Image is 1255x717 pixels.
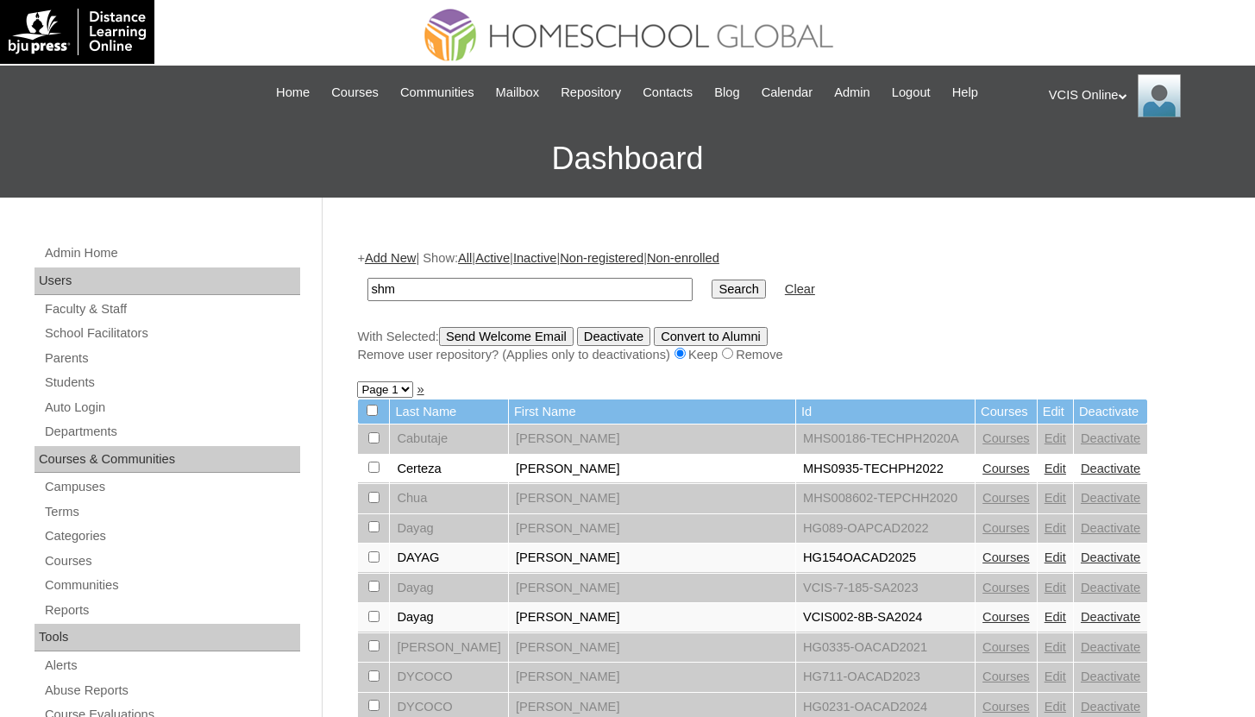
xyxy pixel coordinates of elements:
[35,267,300,295] div: Users
[892,83,931,103] span: Logout
[43,525,300,547] a: Categories
[982,670,1030,683] a: Courses
[1081,640,1140,654] a: Deactivate
[357,346,1211,364] div: Remove user repository? (Applies only to deactivations) Keep Remove
[982,640,1030,654] a: Courses
[1045,550,1066,564] a: Edit
[43,680,300,701] a: Abuse Reports
[796,399,975,425] td: Id
[392,83,483,103] a: Communities
[796,574,975,603] td: VCIS-7-185-SA2023
[1081,581,1140,594] a: Deactivate
[1081,431,1140,445] a: Deactivate
[509,633,795,663] td: [PERSON_NAME]
[509,455,795,484] td: [PERSON_NAME]
[982,550,1030,564] a: Courses
[796,455,975,484] td: MHS0935-TECHPH2022
[1081,700,1140,714] a: Deactivate
[982,521,1030,535] a: Courses
[982,610,1030,624] a: Courses
[367,278,693,301] input: Search
[1045,670,1066,683] a: Edit
[1045,462,1066,475] a: Edit
[952,83,978,103] span: Help
[982,581,1030,594] a: Courses
[1138,74,1181,117] img: VCIS Online Admin
[796,544,975,573] td: HG154OACAD2025
[796,514,975,544] td: HG089-OAPCAD2022
[43,476,300,498] a: Campuses
[1045,700,1066,714] a: Edit
[796,633,975,663] td: HG0335-OACAD2021
[390,399,508,425] td: Last Name
[458,251,472,265] a: All
[796,603,975,632] td: VCIS002-8B-SA2024
[944,83,987,103] a: Help
[1081,610,1140,624] a: Deactivate
[331,83,379,103] span: Courses
[35,446,300,474] div: Courses & Communities
[1045,610,1066,624] a: Edit
[513,251,557,265] a: Inactive
[365,251,416,265] a: Add New
[43,397,300,418] a: Auto Login
[9,9,146,55] img: logo-white.png
[1074,399,1147,425] td: Deactivate
[475,251,510,265] a: Active
[43,299,300,320] a: Faculty & Staff
[43,242,300,264] a: Admin Home
[982,491,1030,505] a: Courses
[509,425,795,454] td: [PERSON_NAME]
[561,83,621,103] span: Repository
[390,603,508,632] td: Dayag
[1049,74,1238,117] div: VCIS Online
[560,251,643,265] a: Non-registered
[357,327,1211,364] div: With Selected:
[982,462,1030,475] a: Courses
[439,327,574,346] input: Send Welcome Email
[390,633,508,663] td: [PERSON_NAME]
[796,663,975,692] td: HG711-OACAD2023
[390,663,508,692] td: DYCOCO
[43,501,300,523] a: Terms
[1081,550,1140,564] a: Deactivate
[1045,491,1066,505] a: Edit
[417,382,424,396] a: »
[400,83,474,103] span: Communities
[509,574,795,603] td: [PERSON_NAME]
[1045,521,1066,535] a: Edit
[1081,462,1140,475] a: Deactivate
[35,624,300,651] div: Tools
[982,431,1030,445] a: Courses
[390,425,508,454] td: Cabutaje
[647,251,719,265] a: Non-enrolled
[982,700,1030,714] a: Courses
[509,544,795,573] td: [PERSON_NAME]
[43,655,300,676] a: Alerts
[825,83,879,103] a: Admin
[1045,640,1066,654] a: Edit
[323,83,387,103] a: Courses
[487,83,549,103] a: Mailbox
[496,83,540,103] span: Mailbox
[796,484,975,513] td: MHS008602-TEPCHH2020
[509,603,795,632] td: [PERSON_NAME]
[43,575,300,596] a: Communities
[714,83,739,103] span: Blog
[509,484,795,513] td: [PERSON_NAME]
[509,514,795,544] td: [PERSON_NAME]
[43,372,300,393] a: Students
[634,83,701,103] a: Contacts
[509,399,795,425] td: First Name
[390,455,508,484] td: Certeza
[834,83,870,103] span: Admin
[1038,399,1073,425] td: Edit
[43,550,300,572] a: Courses
[643,83,693,103] span: Contacts
[276,83,310,103] span: Home
[1081,521,1140,535] a: Deactivate
[390,574,508,603] td: Dayag
[1081,670,1140,683] a: Deactivate
[43,348,300,369] a: Parents
[43,323,300,344] a: School Facilitators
